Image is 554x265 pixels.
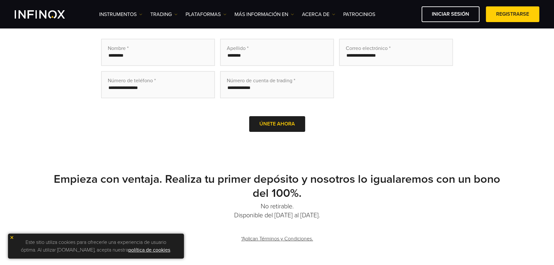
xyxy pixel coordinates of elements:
a: política de cookies [128,247,170,253]
strong: Empieza con ventaja. Realiza tu primer depósito y nosotros lo igualaremos con un bono del 100%. [54,172,500,200]
a: Patrocinios [343,11,375,18]
a: Más información en [234,11,294,18]
a: INFINOX Logo [15,10,80,19]
a: Registrarse [486,6,539,22]
a: TRADING [150,11,178,18]
a: Instrumentos [99,11,142,18]
p: No retirable. Disponible del [DATE] al [DATE]. [53,202,501,220]
a: ACERCA DE [302,11,335,18]
span: Únete ahora [259,121,295,127]
a: *Aplican Términos y Condiciones. [241,231,314,247]
a: PLATAFORMAS [186,11,226,18]
button: Únete ahora [249,116,305,132]
a: Iniciar sesión [422,6,479,22]
p: Este sitio utiliza cookies para ofrecerle una experiencia de usuario óptima. Al utilizar [DOMAIN_... [11,237,181,255]
img: yellow close icon [10,235,14,240]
